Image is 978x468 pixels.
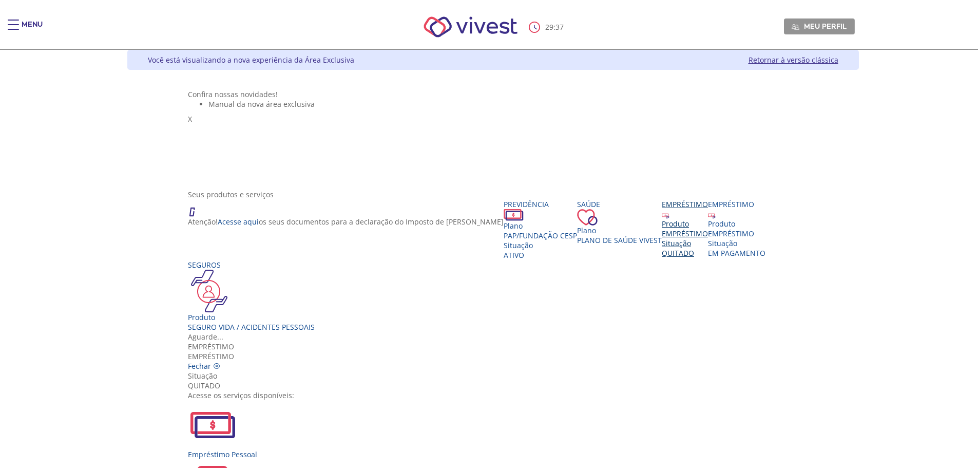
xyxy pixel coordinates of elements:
[188,390,798,400] div: Acesse os serviços disponíveis:
[545,22,553,32] span: 29
[188,312,315,322] div: Produto
[708,238,765,248] div: Situação
[662,219,708,229] div: Produto
[412,5,529,49] img: Vivest
[708,248,765,258] span: EM PAGAMENTO
[148,55,354,65] div: Você está visualizando a nova experiência da Área Exclusiva
[749,55,838,65] a: Retornar à versão clássica
[504,221,577,231] div: Plano
[708,199,765,258] a: Empréstimo Produto EMPRÉSTIMO Situação EM PAGAMENTO
[504,240,577,250] div: Situação
[662,229,708,238] div: EMPRÉSTIMO
[792,23,799,31] img: Meu perfil
[188,361,211,371] span: Fechar
[188,342,798,351] div: Empréstimo
[708,219,765,229] div: Produto
[504,231,577,240] span: PAP/Fundação CESP
[804,22,847,31] span: Meu perfil
[188,190,798,199] div: Seus produtos e serviços
[188,260,315,270] div: Seguros
[188,322,315,332] div: Seguro Vida / Acidentes Pessoais
[708,229,765,238] div: EMPRÉSTIMO
[188,371,798,381] div: Situação
[218,217,259,227] a: Acesse aqui
[577,199,662,209] div: Saúde
[188,199,205,217] img: ico_atencao.png
[188,332,798,342] div: Aguarde...
[188,217,504,227] p: Atenção! os seus documentos para a declaração do Imposto de [PERSON_NAME]
[504,209,524,221] img: ico_dinheiro.png
[708,211,716,219] img: ico_emprestimo.svg
[784,18,855,34] a: Meu perfil
[188,400,798,459] a: Empréstimo Pessoal
[188,361,220,371] a: Fechar
[555,22,564,32] span: 37
[188,260,315,332] a: Seguros Produto Seguro Vida / Acidentes Pessoais
[577,235,662,245] span: Plano de Saúde VIVEST
[529,22,566,33] div: :
[504,199,577,260] a: Previdência PlanoPAP/Fundação CESP SituaçãoAtivo
[188,114,192,124] span: X
[188,89,798,99] div: Confira nossas novidades!
[708,199,765,209] div: Empréstimo
[662,199,708,209] div: Empréstimo
[504,250,524,260] span: Ativo
[662,238,708,248] div: Situação
[504,199,577,209] div: Previdência
[188,400,237,450] img: EmprestimoPessoal.svg
[188,450,798,459] div: Empréstimo Pessoal
[662,248,694,258] span: QUITADO
[22,20,43,40] div: Menu
[208,99,315,109] span: Manual da nova área exclusiva
[662,199,708,258] a: Empréstimo Produto EMPRÉSTIMO Situação QUITADO
[577,226,662,235] div: Plano
[188,89,798,179] section: <span lang="pt-BR" dir="ltr">Visualizador do Conteúdo da Web</span> 1
[577,199,662,245] a: Saúde PlanoPlano de Saúde VIVEST
[188,381,798,390] div: QUITADO
[662,211,669,219] img: ico_emprestimo.svg
[188,351,234,361] span: EMPRÉSTIMO
[188,270,231,312] img: ico_seguros.png
[577,209,598,226] img: ico_coracao.png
